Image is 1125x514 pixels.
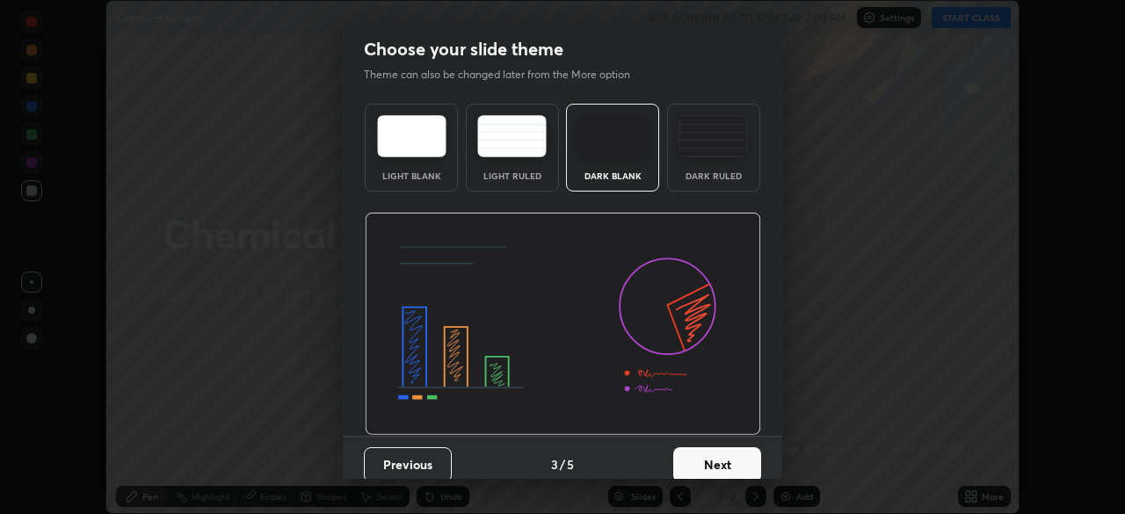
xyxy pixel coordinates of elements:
div: Dark Blank [577,171,648,180]
img: darkTheme.f0cc69e5.svg [578,115,648,157]
h4: / [560,455,565,474]
div: Light Ruled [477,171,548,180]
img: darkThemeBanner.d06ce4a2.svg [365,213,761,436]
img: lightTheme.e5ed3b09.svg [377,115,446,157]
div: Dark Ruled [679,171,749,180]
p: Theme can also be changed later from the More option [364,67,649,83]
div: Light Blank [376,171,446,180]
h4: 5 [567,455,574,474]
button: Next [673,447,761,482]
h4: 3 [551,455,558,474]
img: darkRuledTheme.de295e13.svg [679,115,748,157]
button: Previous [364,447,452,482]
img: lightRuledTheme.5fabf969.svg [477,115,547,157]
h2: Choose your slide theme [364,38,563,61]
